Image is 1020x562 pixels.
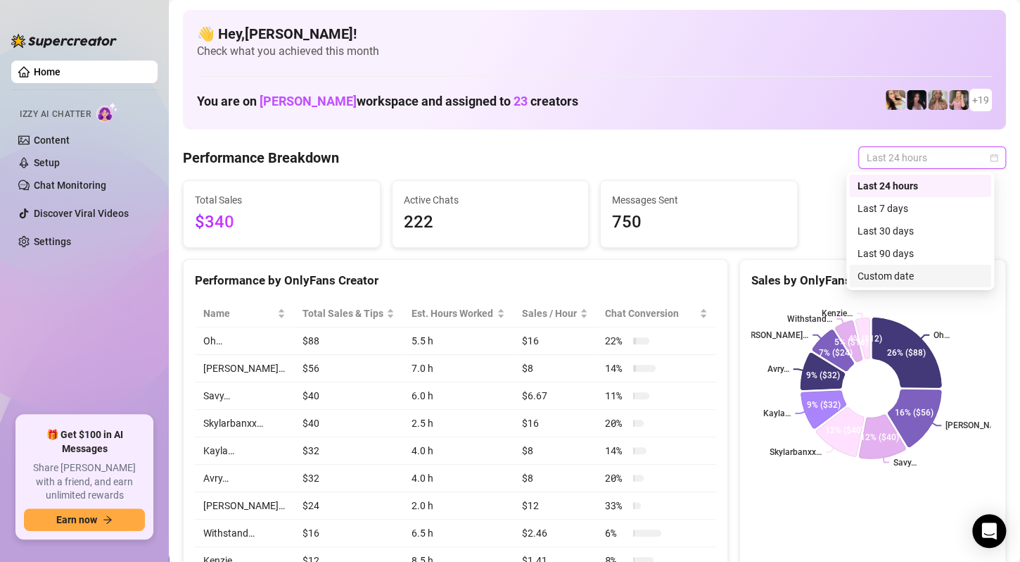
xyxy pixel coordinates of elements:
td: $56 [294,355,404,382]
a: Home [34,66,60,77]
text: Oh… [933,330,950,340]
div: Sales by OnlyFans Creator [751,271,994,290]
img: Avry (@avryjennerfree) [886,90,905,110]
td: $40 [294,410,404,437]
td: $40 [294,382,404,410]
div: Performance by OnlyFans Creator [195,271,716,290]
td: $6.67 [514,382,597,410]
div: Open Intercom Messenger [972,514,1006,548]
td: Savy… [195,382,294,410]
div: Last 7 days [858,201,983,216]
td: Skylarbanxx… [195,410,294,437]
td: $8 [514,437,597,465]
td: [PERSON_NAME]… [195,492,294,520]
span: [PERSON_NAME] [260,94,357,108]
span: 11 % [605,388,627,404]
td: $12 [514,492,597,520]
td: $2.46 [514,520,597,547]
div: Last 7 days [849,197,991,220]
span: Izzy AI Chatter [20,108,91,121]
div: Last 24 hours [849,175,991,197]
td: 7.0 h [403,355,514,382]
span: 6 % [605,525,627,541]
span: Check what you achieved this month [197,44,992,59]
span: Share [PERSON_NAME] with a friend, and earn unlimited rewards [24,461,145,503]
span: 33 % [605,498,627,513]
img: AI Chatter [96,102,118,123]
td: $24 [294,492,404,520]
text: Skylarbanxx… [770,447,822,457]
td: $32 [294,437,404,465]
div: Custom date [849,265,991,287]
td: 5.5 h [403,327,514,355]
td: 4.0 h [403,437,514,465]
span: Active Chats [404,192,578,208]
span: 23 [514,94,528,108]
img: Baby (@babyyyybellaa) [907,90,926,110]
th: Sales / Hour [514,300,597,327]
h1: You are on workspace and assigned to creators [197,94,578,109]
div: Custom date [858,268,983,284]
img: Kenzie (@dmaxkenzfree) [949,90,969,110]
span: Name [203,306,274,321]
text: Kayla… [763,408,791,418]
th: Chat Conversion [597,300,716,327]
td: $8 [514,355,597,382]
th: Name [195,300,294,327]
text: Withstand… [787,314,832,324]
a: Discover Viral Videos [34,208,129,219]
div: Last 24 hours [858,178,983,194]
td: 4.0 h [403,465,514,492]
span: Chat Conversion [605,306,696,321]
a: Settings [34,236,71,247]
td: [PERSON_NAME]… [195,355,294,382]
span: 20 % [605,470,627,486]
h4: 👋 Hey, [PERSON_NAME] ! [197,24,992,44]
span: calendar [990,154,998,162]
span: Messages Sent [612,192,786,208]
img: logo-BBDzfeDw.svg [11,34,117,48]
td: $8 [514,465,597,492]
span: Total Sales [195,192,369,208]
h4: Performance Breakdown [183,148,339,168]
a: Chat Monitoring [34,180,106,191]
td: $88 [294,327,404,355]
span: Total Sales & Tips [302,306,384,321]
td: 6.0 h [403,382,514,410]
td: $16 [514,327,597,355]
span: + 19 [972,92,989,108]
div: Last 30 days [849,220,991,242]
span: 14 % [605,361,627,376]
div: Last 90 days [858,246,983,261]
div: Last 90 days [849,242,991,265]
text: Kenzie… [822,308,853,318]
text: Savy… [893,458,916,468]
span: 14 % [605,443,627,458]
td: 6.5 h [403,520,514,547]
td: Kayla… [195,437,294,465]
span: 222 [404,209,578,236]
td: Oh… [195,327,294,355]
td: Avry… [195,465,294,492]
text: Avry… [767,364,789,374]
td: $16 [514,410,597,437]
text: [PERSON_NAME]… [945,420,1016,430]
a: Setup [34,157,60,168]
button: Earn nowarrow-right [24,508,145,531]
span: $340 [195,209,369,236]
td: 2.5 h [403,410,514,437]
td: $32 [294,465,404,492]
span: 🎁 Get $100 in AI Messages [24,428,145,456]
span: 20 % [605,416,627,431]
div: Est. Hours Worked [412,306,494,321]
a: Content [34,135,70,146]
span: Last 24 hours [867,147,997,168]
span: 750 [612,209,786,236]
td: 2.0 h [403,492,514,520]
img: Kenzie (@dmaxkenz) [928,90,948,110]
td: Withstand… [195,520,294,547]
div: Last 30 days [858,223,983,239]
th: Total Sales & Tips [294,300,404,327]
td: $16 [294,520,404,547]
span: 22 % [605,333,627,349]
